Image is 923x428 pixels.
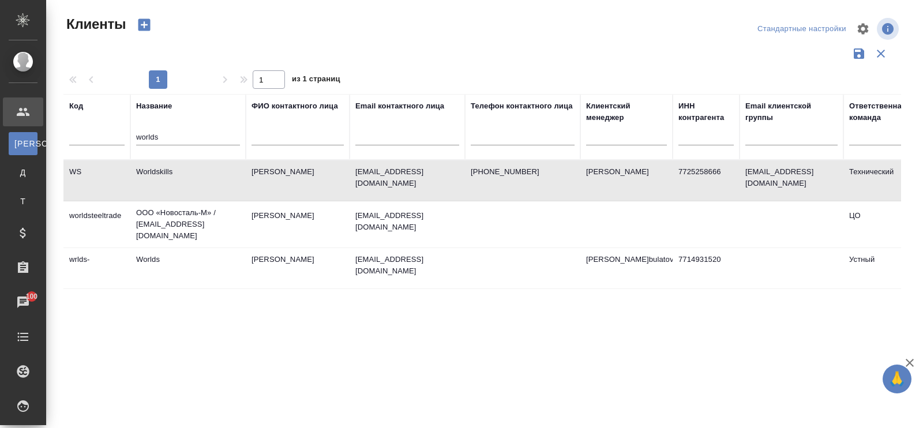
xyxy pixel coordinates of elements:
[130,201,246,247] td: ООО «Новосталь-М» / [EMAIL_ADDRESS][DOMAIN_NAME]
[136,100,172,112] div: Название
[3,288,43,317] a: 100
[877,18,901,40] span: Посмотреть информацию
[355,166,459,189] p: [EMAIL_ADDRESS][DOMAIN_NAME]
[673,248,740,288] td: 7714931520
[580,248,673,288] td: [PERSON_NAME]bulatova
[14,196,32,207] span: Т
[673,160,740,201] td: 7725258666
[848,43,870,65] button: Сохранить фильтры
[9,190,37,213] a: Т
[63,248,130,288] td: wrlds-
[19,291,45,302] span: 100
[580,160,673,201] td: [PERSON_NAME]
[870,43,892,65] button: Сбросить фильтры
[471,166,575,178] p: [PHONE_NUMBER]
[69,100,83,112] div: Код
[355,254,459,277] p: [EMAIL_ADDRESS][DOMAIN_NAME]
[14,167,32,178] span: Д
[130,15,158,35] button: Создать
[246,160,350,201] td: [PERSON_NAME]
[745,100,838,123] div: Email клиентской группы
[849,15,877,43] span: Настроить таблицу
[130,160,246,201] td: Worldskills
[63,15,126,33] span: Клиенты
[355,100,444,112] div: Email контактного лица
[246,248,350,288] td: [PERSON_NAME]
[130,248,246,288] td: Worlds
[14,138,32,149] span: [PERSON_NAME]
[740,160,843,201] td: [EMAIL_ADDRESS][DOMAIN_NAME]
[678,100,734,123] div: ИНН контрагента
[355,210,459,233] p: [EMAIL_ADDRESS][DOMAIN_NAME]
[9,132,37,155] a: [PERSON_NAME]
[246,204,350,245] td: [PERSON_NAME]
[9,161,37,184] a: Д
[63,204,130,245] td: worldsteeltrade
[63,160,130,201] td: WS
[586,100,667,123] div: Клиентский менеджер
[292,72,340,89] span: из 1 страниц
[755,20,849,38] div: split button
[883,365,911,393] button: 🙏
[887,367,907,391] span: 🙏
[471,100,573,112] div: Телефон контактного лица
[252,100,338,112] div: ФИО контактного лица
